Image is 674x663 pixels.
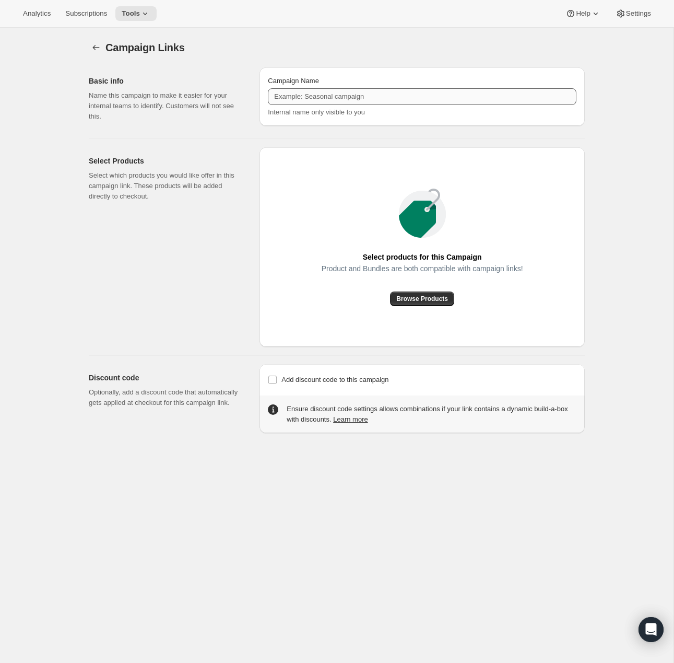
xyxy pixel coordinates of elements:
span: Browse Products [396,295,448,303]
button: Browse Products [390,292,454,306]
span: Add discount code to this campaign [281,376,388,383]
div: Open Intercom Messenger [638,617,664,642]
span: Select products for this Campaign [363,250,482,264]
button: Help [559,6,607,21]
button: Tools [115,6,157,21]
span: Campaign Links [105,42,185,53]
span: Analytics [23,9,51,18]
span: Help [576,9,590,18]
p: Select which products you would like offer in this campaign link. These products will be added di... [89,170,243,202]
span: Settings [626,9,651,18]
p: Name this campaign to make it easier for your internal teams to identify. Customers will not see ... [89,90,243,122]
button: Settings [609,6,657,21]
span: Internal name only visible to you [268,108,365,116]
h2: Basic info [89,76,243,86]
button: Analytics [17,6,57,21]
h2: Discount code [89,373,243,383]
p: Optionally, add a discount code that automatically gets applied at checkout for this campaign link. [89,387,243,408]
span: Campaign Name [268,77,319,85]
a: Learn more [333,415,368,423]
span: Subscriptions [65,9,107,18]
button: Subscriptions [59,6,113,21]
input: Example: Seasonal campaign [268,88,576,105]
div: Ensure discount code settings allows combinations if your link contains a dynamic build-a-box wit... [287,404,576,425]
span: Tools [122,9,140,18]
h2: Select Products [89,156,243,166]
span: Product and Bundles are both compatible with campaign links! [322,261,523,276]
